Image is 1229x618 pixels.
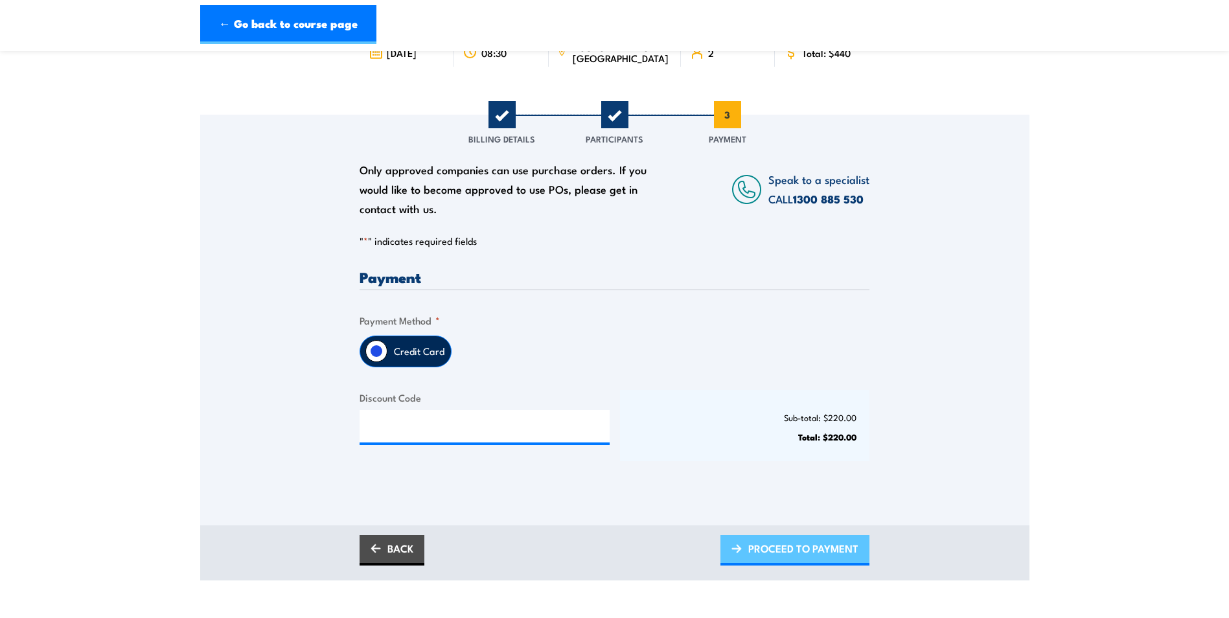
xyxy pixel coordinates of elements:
span: Payment [709,132,746,145]
label: Discount Code [360,390,610,405]
span: 2 [708,47,714,58]
span: 2 [601,101,628,128]
a: BACK [360,535,424,566]
span: [DATE] [387,47,417,58]
div: Only approved companies can use purchase orders. If you would like to become approved to use POs,... [360,160,654,218]
a: PROCEED TO PAYMENT [720,535,869,566]
p: " " indicates required fields [360,235,869,247]
span: Speak to a specialist CALL [768,171,869,207]
span: 08:30 [481,47,507,58]
a: ← Go back to course page [200,5,376,44]
span: Participants [586,132,643,145]
legend: Payment Method [360,313,440,328]
span: Total: $440 [802,47,851,58]
span: 3 [714,101,741,128]
span: 1 [488,101,516,128]
span: Billing Details [468,132,535,145]
span: PROCEED TO PAYMENT [748,531,858,566]
span: SUNSHINE WEST - [GEOGRAPHIC_DATA] [569,41,671,63]
h3: Payment [360,269,869,284]
a: 1300 885 530 [793,190,864,207]
strong: Total: $220.00 [798,430,856,443]
p: Sub-total: $220.00 [633,413,857,422]
label: Credit Card [387,336,451,367]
